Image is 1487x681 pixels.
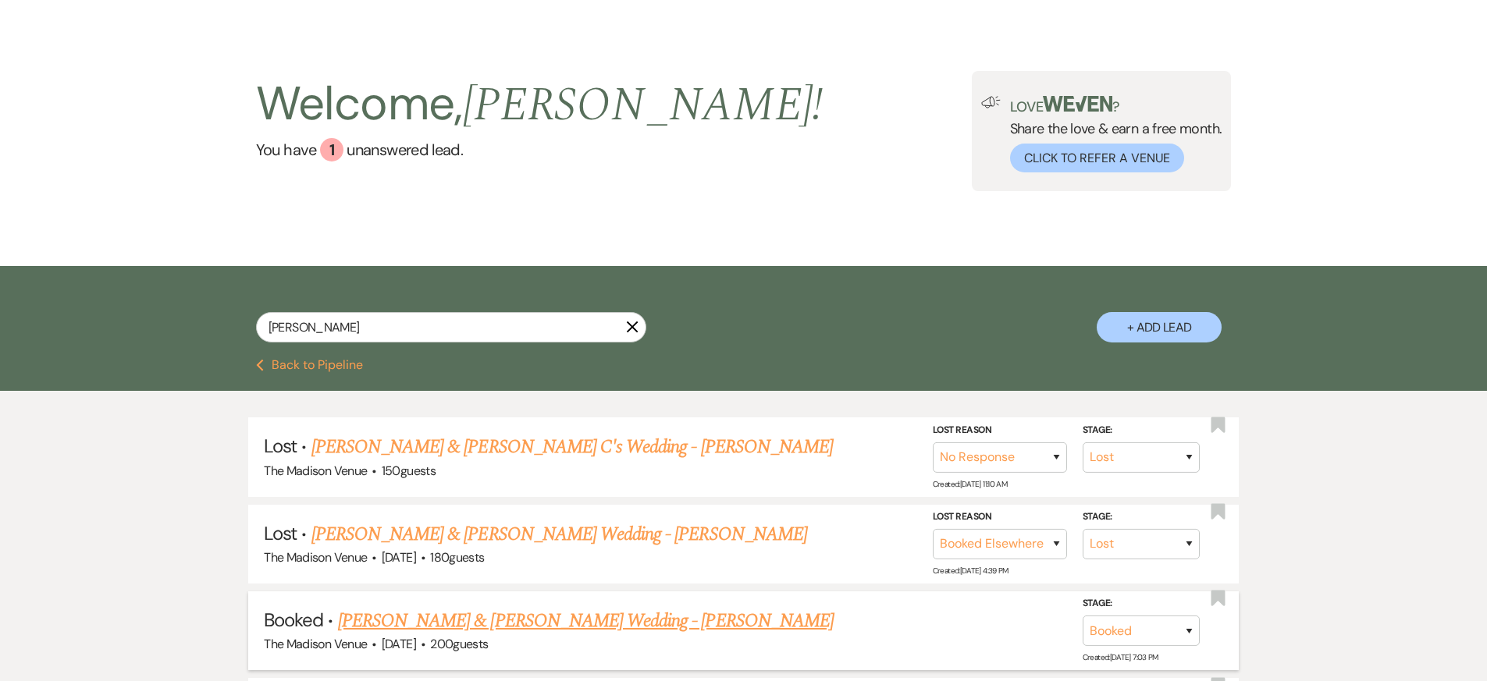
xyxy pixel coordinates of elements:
div: Share the love & earn a free month. [1001,96,1222,172]
span: [PERSON_NAME] ! [463,69,824,141]
a: [PERSON_NAME] & [PERSON_NAME] Wedding - [PERSON_NAME] [338,607,834,635]
label: Stage: [1083,595,1200,612]
span: 150 guests [382,463,436,479]
span: Lost [264,434,297,458]
span: Created: [DATE] 11:10 AM [933,479,1007,489]
a: [PERSON_NAME] & [PERSON_NAME] C's Wedding - [PERSON_NAME] [311,433,833,461]
span: Lost [264,521,297,545]
span: Created: [DATE] 7:03 PM [1083,652,1158,662]
span: The Madison Venue [264,463,367,479]
h2: Welcome, [256,71,824,138]
button: Click to Refer a Venue [1010,144,1184,172]
span: The Madison Venue [264,549,367,566]
label: Lost Reason [933,422,1067,439]
span: 180 guests [430,549,484,566]
div: 1 [320,138,343,161]
a: You have 1 unanswered lead. [256,138,824,161]
span: [DATE] [382,636,416,652]
span: Booked [264,608,323,632]
img: loud-speaker-illustration.svg [981,96,1001,108]
p: Love ? [1010,96,1222,114]
label: Stage: [1083,509,1200,526]
span: Created: [DATE] 4:39 PM [933,566,1009,576]
span: The Madison Venue [264,636,367,652]
input: Search by name, event date, email address or phone number [256,312,646,342]
span: [DATE] [382,549,416,566]
a: [PERSON_NAME] & [PERSON_NAME] Wedding - [PERSON_NAME] [311,520,807,548]
button: Back to Pipeline [256,359,363,371]
span: 200 guests [430,636,488,652]
img: weven-logo-green.svg [1043,96,1112,112]
label: Lost Reason [933,509,1067,526]
button: + Add Lead [1097,312,1222,342]
label: Stage: [1083,422,1200,439]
